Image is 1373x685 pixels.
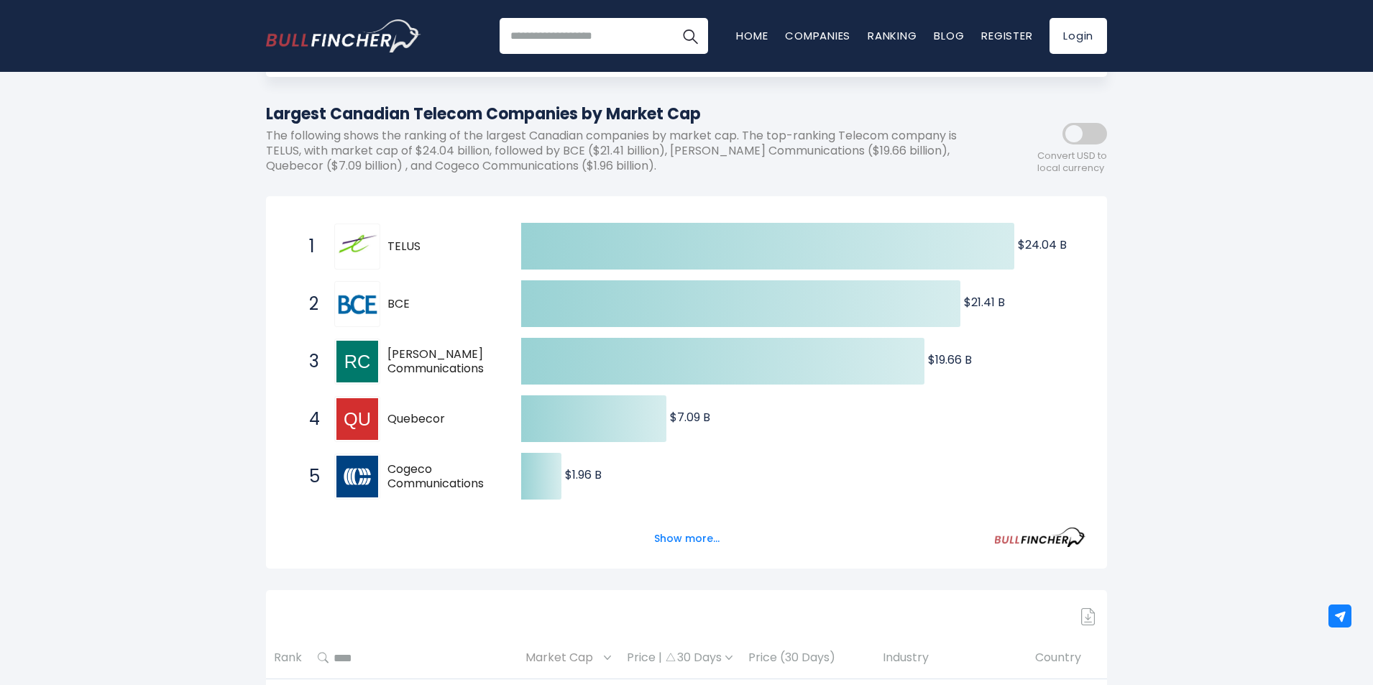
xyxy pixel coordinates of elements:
text: $19.66 B [928,351,972,368]
span: BCE [387,297,496,312]
a: Go to homepage [266,19,421,52]
img: Rogers Communications [336,341,378,382]
a: Login [1050,18,1107,54]
img: Quebecor [336,398,378,440]
th: Industry [875,637,1027,679]
a: Home [736,28,768,43]
a: Register [981,28,1032,43]
h1: Largest Canadian Telecom Companies by Market Cap [266,102,978,126]
img: Cogeco Communications [336,456,378,497]
button: Show more... [646,527,728,551]
span: 5 [302,464,316,489]
button: Search [672,18,708,54]
div: Price | 30 Days [627,650,733,666]
th: Rank [266,637,310,679]
span: 4 [302,407,316,431]
text: $24.04 B [1018,236,1067,253]
span: Cogeco Communications [387,462,496,492]
span: 1 [302,234,316,259]
a: Blog [934,28,964,43]
span: 2 [302,292,316,316]
img: TELUS [336,226,378,267]
img: Bullfincher logo [266,19,421,52]
span: Quebecor [387,412,496,427]
span: Market Cap [525,647,600,669]
img: BCE [336,290,378,318]
span: 3 [302,349,316,374]
a: Companies [785,28,850,43]
p: The following shows the ranking of the largest Canadian companies by market cap. The top-ranking ... [266,129,978,173]
text: $7.09 B [670,409,710,426]
text: $21.41 B [964,294,1005,311]
th: Price (30 Days) [740,637,875,679]
a: Ranking [868,28,917,43]
text: $1.96 B [565,466,602,483]
span: Convert USD to local currency [1037,150,1107,175]
th: Country [1027,637,1107,679]
span: [PERSON_NAME] Communications [387,347,496,377]
span: TELUS [387,239,496,254]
